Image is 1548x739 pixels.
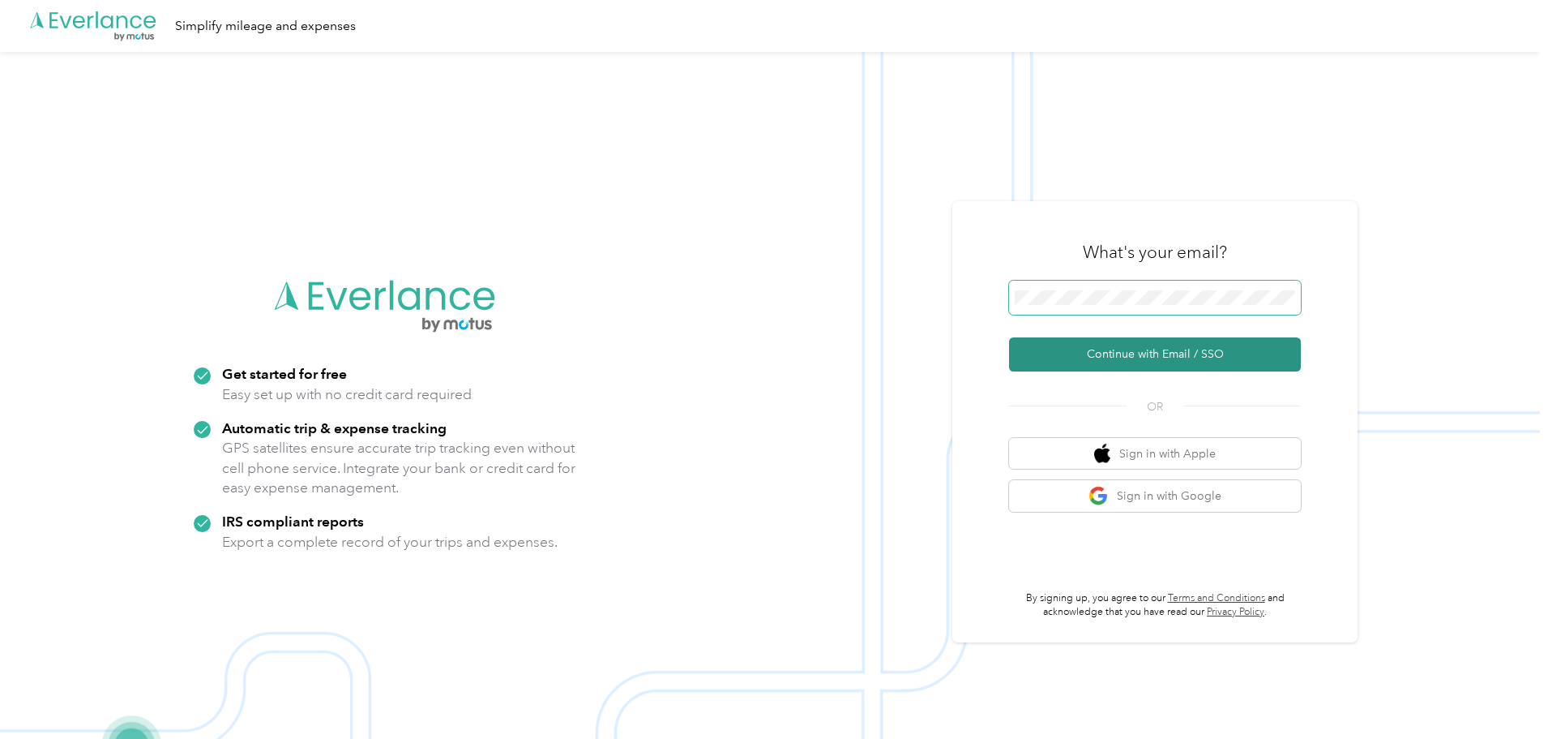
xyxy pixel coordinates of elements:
[222,513,364,530] strong: IRS compliant reports
[1207,606,1264,618] a: Privacy Policy
[175,16,356,37] div: Simplify mileage and expenses
[1009,337,1301,372] button: Continue with Email / SSO
[1094,444,1110,464] img: apple logo
[222,385,472,405] p: Easy set up with no credit card required
[1009,591,1301,620] p: By signing up, you agree to our and acknowledge that you have read our .
[222,419,447,436] strong: Automatic trip & expense tracking
[1168,592,1265,604] a: Terms and Conditions
[1088,486,1109,506] img: google logo
[1127,398,1183,415] span: OR
[1009,438,1301,470] button: apple logoSign in with Apple
[222,532,558,552] p: Export a complete record of your trips and expenses.
[1009,480,1301,512] button: google logoSign in with Google
[222,438,576,498] p: GPS satellites ensure accurate trip tracking even without cell phone service. Integrate your bank...
[222,365,347,382] strong: Get started for free
[1083,241,1227,264] h3: What's your email?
